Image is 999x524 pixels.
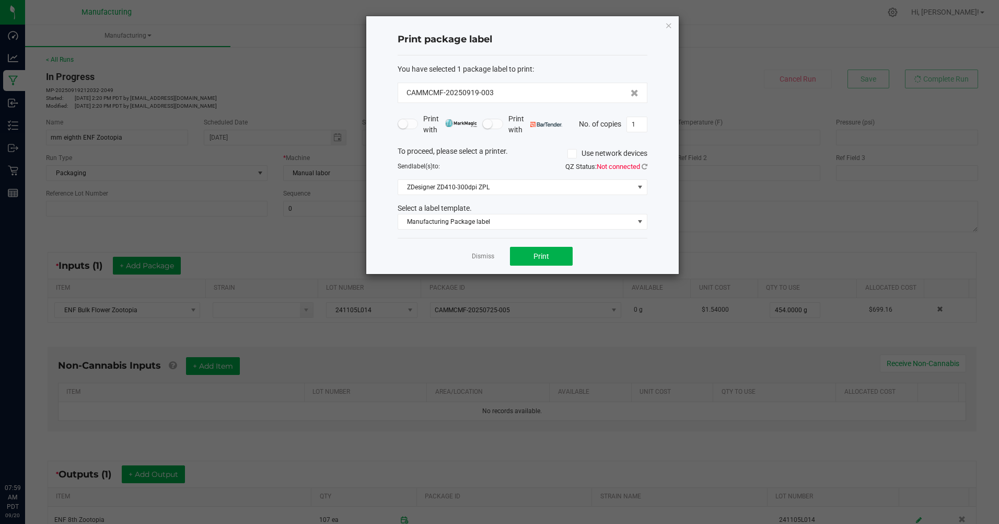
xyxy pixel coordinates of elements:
span: Print with [423,113,477,135]
h4: Print package label [398,33,647,47]
div: Select a label template. [390,203,655,214]
iframe: Resource center [10,440,42,472]
div: : [398,64,647,75]
span: ZDesigner ZD410-300dpi ZPL [398,180,634,195]
span: label(s) [412,163,433,170]
span: Send to: [398,163,440,170]
img: mark_magic_cybra.png [445,119,477,127]
span: Manufacturing Package label [398,214,634,229]
a: Dismiss [472,252,494,261]
span: Print [533,252,549,260]
span: CAMMCMF-20250919-003 [406,87,494,98]
span: QZ Status: [565,163,647,170]
div: To proceed, please select a printer. [390,146,655,162]
span: Print with [508,113,562,135]
button: Print [510,247,573,266]
span: No. of copies [579,119,621,128]
span: You have selected 1 package label to print [398,65,532,73]
span: Not connected [597,163,640,170]
label: Use network devices [567,148,647,159]
img: bartender.png [530,122,562,127]
iframe: Resource center unread badge [31,439,43,451]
